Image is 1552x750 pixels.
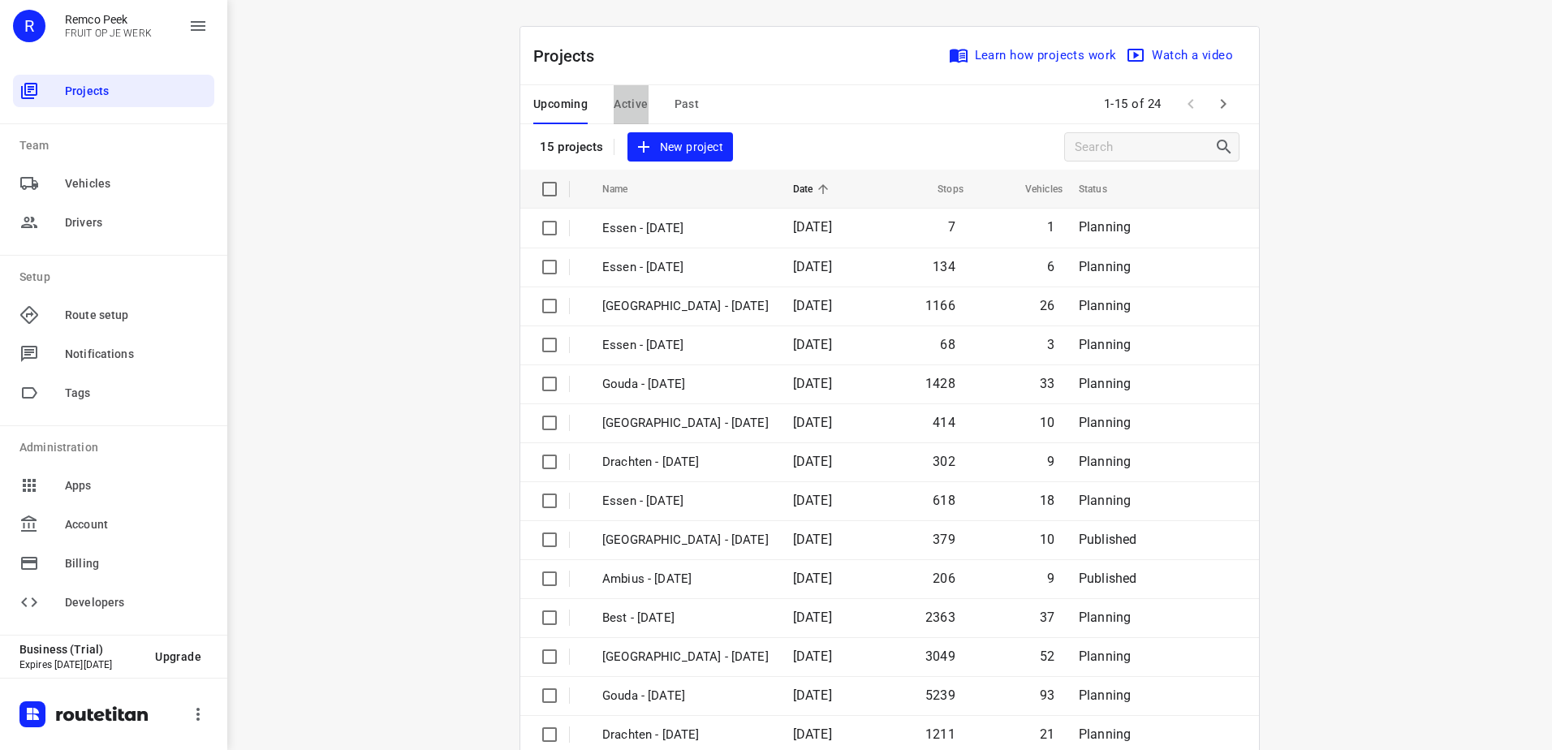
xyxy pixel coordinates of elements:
p: FRUIT OP JE WERK [65,28,152,39]
span: 18 [1040,493,1054,508]
span: Planning [1079,376,1131,391]
span: [DATE] [793,649,832,664]
div: Developers [13,586,214,619]
span: [DATE] [793,726,832,742]
p: Gouda - Tuesday [602,375,769,394]
span: 9 [1047,571,1054,586]
span: 21 [1040,726,1054,742]
span: Planning [1079,337,1131,352]
div: Drivers [13,206,214,239]
span: Planning [1079,219,1131,235]
span: Upcoming [533,94,588,114]
p: Essen - Wednesday [602,258,769,277]
div: Billing [13,547,214,580]
span: Published [1079,571,1137,586]
p: Best - Monday [602,609,769,627]
p: Team [19,137,214,154]
button: New project [627,132,733,162]
span: [DATE] [793,687,832,703]
div: Account [13,508,214,541]
p: Essen - Friday [602,219,769,238]
span: Stops [916,179,964,199]
span: 302 [933,454,955,469]
span: [DATE] [793,493,832,508]
span: 93 [1040,687,1054,703]
button: Upgrade [142,642,214,671]
p: Projects [533,44,608,68]
p: Zwolle - Wednesday [602,297,769,316]
span: [DATE] [793,259,832,274]
span: Planning [1079,610,1131,625]
span: [DATE] [793,610,832,625]
span: 414 [933,415,955,430]
span: Next Page [1207,88,1239,120]
span: [DATE] [793,454,832,469]
p: Administration [19,439,214,456]
span: 9 [1047,454,1054,469]
span: Planning [1079,415,1131,430]
p: Remco Peek [65,13,152,26]
span: Account [65,516,208,533]
p: Expires [DATE][DATE] [19,659,142,670]
p: 15 projects [540,140,604,154]
span: Previous Page [1175,88,1207,120]
p: Essen - Tuesday [602,336,769,355]
span: [DATE] [793,376,832,391]
span: Upgrade [155,650,201,663]
span: 5239 [925,687,955,703]
span: 3049 [925,649,955,664]
span: 134 [933,259,955,274]
span: Developers [65,594,208,611]
span: Planning [1079,259,1131,274]
span: New project [637,137,723,157]
div: R [13,10,45,42]
span: [DATE] [793,298,832,313]
span: Tags [65,385,208,402]
p: Setup [19,269,214,286]
input: Search projects [1075,135,1214,160]
span: [DATE] [793,532,832,547]
p: Ambius - Monday [602,570,769,588]
span: 6 [1047,259,1054,274]
span: Planning [1079,454,1131,469]
div: Tags [13,377,214,409]
p: Zwolle - Tuesday [602,414,769,433]
span: Vehicles [65,175,208,192]
span: Published [1079,532,1137,547]
span: 37 [1040,610,1054,625]
span: 1 [1047,219,1054,235]
span: Drivers [65,214,208,231]
span: Planning [1079,726,1131,742]
span: Apps [65,477,208,494]
div: Notifications [13,338,214,370]
p: Business (Trial) [19,643,142,656]
span: Billing [65,555,208,572]
span: 206 [933,571,955,586]
span: Name [602,179,649,199]
div: Search [1214,137,1239,157]
span: 1-15 of 24 [1097,87,1168,122]
span: 26 [1040,298,1054,313]
span: 379 [933,532,955,547]
span: Date [793,179,834,199]
span: Planning [1079,687,1131,703]
p: Essen - Monday [602,492,769,511]
span: 1211 [925,726,955,742]
div: Projects [13,75,214,107]
span: Active [614,94,648,114]
p: Gouda - Monday [602,687,769,705]
span: Route setup [65,307,208,324]
p: Zwolle - Monday [602,648,769,666]
span: Projects [65,83,208,100]
span: 1428 [925,376,955,391]
span: [DATE] [793,219,832,235]
div: Route setup [13,299,214,331]
span: [DATE] [793,571,832,586]
span: Planning [1079,649,1131,664]
span: 10 [1040,415,1054,430]
span: Status [1079,179,1128,199]
span: Notifications [65,346,208,363]
span: 52 [1040,649,1054,664]
span: [DATE] [793,337,832,352]
span: 33 [1040,376,1054,391]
